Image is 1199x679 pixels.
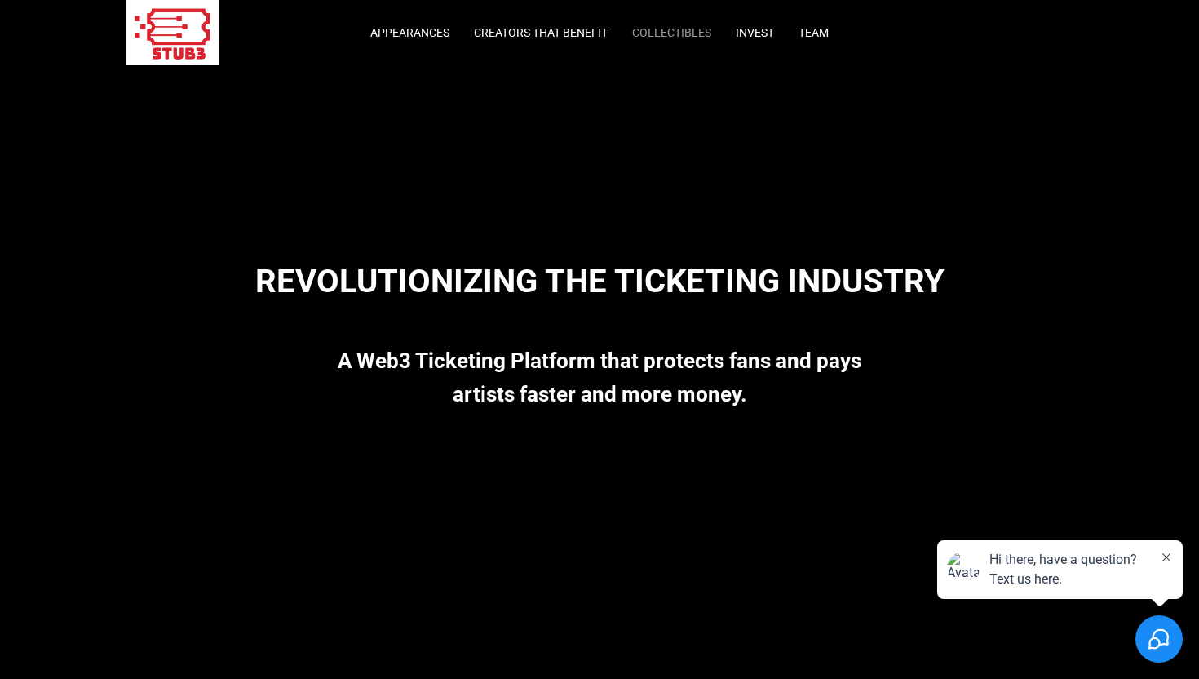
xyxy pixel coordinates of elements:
[474,26,608,39] a: Creators that Benefit
[736,26,774,39] a: Invest
[370,26,449,39] a: Appearances
[126,224,1073,300] div: Revolutionizing the Ticketing Industry
[632,26,711,39] a: Collectibles
[799,26,829,39] a: Team
[338,348,861,406] strong: A Web3 Ticketing Platform that protects fans and pays artists faster and more money.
